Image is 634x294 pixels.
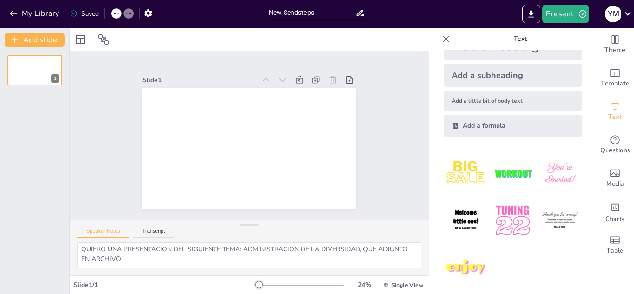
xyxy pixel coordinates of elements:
[596,229,634,262] div: Add a table
[596,28,634,61] div: Change the overall theme
[98,34,109,45] span: Position
[7,6,63,21] button: My Library
[605,214,625,224] span: Charts
[7,55,62,85] div: 1
[538,152,582,195] img: 3.jpeg
[444,64,582,87] div: Add a subheading
[453,28,587,50] p: Text
[391,281,423,289] span: Single View
[608,112,621,122] span: Text
[77,242,421,268] textarea: QUIERO UNA PRESENTACION DEL SIGUIENTE TEMA: ADMINISTRACION DE LA DIVERSIDAD, QUE ADJUNTO EN ARCHIVO
[491,152,534,195] img: 2.jpeg
[604,45,626,55] span: Theme
[596,162,634,195] div: Add images, graphics, shapes or video
[605,5,621,23] button: Y M
[596,95,634,128] div: Add text boxes
[606,179,624,189] span: Media
[444,91,582,111] div: Add a little bit of body text
[522,5,540,23] button: Export to PowerPoint
[73,281,255,289] div: Slide 1 / 1
[607,246,623,256] span: Table
[491,199,534,242] img: 5.jpeg
[133,228,175,238] button: Transcript
[542,5,589,23] button: Present
[605,6,621,22] div: Y M
[70,9,99,18] div: Saved
[596,61,634,95] div: Add ready made slides
[353,281,375,289] div: 24 %
[538,199,582,242] img: 6.jpeg
[444,199,487,242] img: 4.jpeg
[601,78,629,89] span: Template
[444,152,487,195] img: 1.jpeg
[444,246,487,289] img: 7.jpeg
[596,128,634,162] div: Get real-time input from your audience
[5,33,65,47] button: Add slide
[600,145,630,156] span: Questions
[182,30,285,95] div: Slide 1
[73,32,88,47] div: Layout
[77,228,129,238] button: Speaker Notes
[444,115,582,137] div: Add a formula
[596,195,634,229] div: Add charts and graphs
[269,6,356,20] input: Insert title
[51,74,59,83] div: 1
